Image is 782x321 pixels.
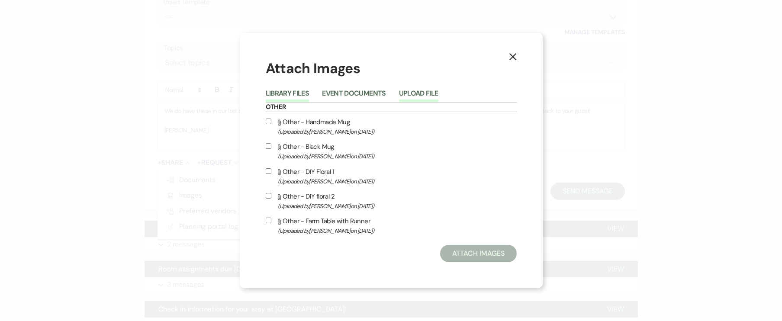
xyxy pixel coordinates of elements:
input: Other - Farm Table with Runner(Uploaded by[PERSON_NAME]on [DATE]) [266,218,271,223]
input: Other - Black Mug(Uploaded by[PERSON_NAME]on [DATE]) [266,143,271,149]
span: (Uploaded by [PERSON_NAME] on [DATE] ) [278,177,517,186]
label: Other - Handmade Mug [266,116,517,137]
button: Event Documents [322,90,386,102]
button: Library Files [266,90,309,102]
span: (Uploaded by [PERSON_NAME] on [DATE] ) [278,151,517,161]
label: Other - DIY floral 2 [266,191,517,211]
button: Attach Images [440,245,517,262]
span: (Uploaded by [PERSON_NAME] on [DATE] ) [278,127,517,137]
h6: Other [266,103,517,112]
input: Other - Handmade Mug(Uploaded by[PERSON_NAME]on [DATE]) [266,119,271,124]
button: Upload File [399,90,438,102]
input: Other - DIY floral 2(Uploaded by[PERSON_NAME]on [DATE]) [266,193,271,199]
span: (Uploaded by [PERSON_NAME] on [DATE] ) [278,226,517,236]
label: Other - Black Mug [266,141,517,161]
label: Other - Farm Table with Runner [266,215,517,236]
h1: Attach Images [266,59,517,78]
label: Other - DIY Floral 1 [266,166,517,186]
input: Other - DIY Floral 1(Uploaded by[PERSON_NAME]on [DATE]) [266,168,271,174]
span: (Uploaded by [PERSON_NAME] on [DATE] ) [278,201,517,211]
